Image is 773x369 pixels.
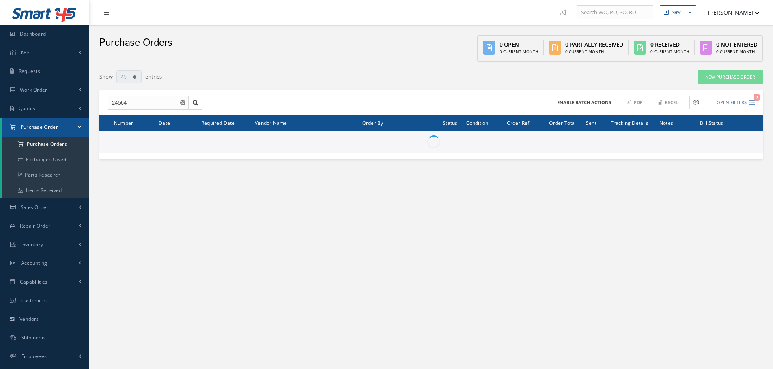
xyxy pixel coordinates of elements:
div: 0 Current Month [650,49,689,55]
span: Sent [586,119,596,126]
span: Bill Status [700,119,723,126]
label: Show [99,70,113,81]
span: Condition [466,119,489,126]
span: KPIs [21,49,30,56]
span: Number [114,119,133,126]
span: Inventory [21,241,43,248]
span: Required Date [201,119,235,126]
span: Tracking Details [611,119,648,126]
span: Requests [19,68,40,75]
span: 2 [754,94,760,101]
span: Date [159,119,170,126]
button: Enable batch actions [552,96,616,110]
a: Purchase Order [2,118,89,137]
button: [PERSON_NAME] [700,4,760,20]
span: Shipments [21,334,46,341]
span: Sales Order [21,204,49,211]
button: Open Filters2 [709,96,755,109]
div: 0 Current Month [500,49,538,55]
span: Customers [21,297,47,304]
span: Accounting [21,260,47,267]
button: PDF [622,96,648,110]
span: Work Order [20,86,47,93]
span: Repair Order [20,222,51,229]
span: Employees [21,353,47,360]
span: Quotes [19,105,36,112]
label: entries [145,70,162,81]
svg: Reset [180,100,185,105]
span: Order By [362,119,383,126]
span: Vendors [19,316,39,322]
div: 0 Open [500,40,538,49]
input: Search WO, PO, SO, RO [577,5,653,20]
a: New Purchase Order [698,70,763,84]
span: Notes [659,119,673,126]
span: Order Ref. [507,119,531,126]
input: Search by PO # [108,96,189,110]
div: 0 Current Month [716,49,758,55]
span: Vendor Name [255,119,287,126]
div: 0 Received [650,40,689,49]
div: New [672,9,681,16]
span: Order Total [549,119,576,126]
a: Purchase Orders [2,137,89,152]
span: Capabilities [20,278,48,285]
div: 0 Current Month [565,49,623,55]
div: 0 Not Entered [716,40,758,49]
a: Exchanges Owed [2,152,89,167]
h2: Purchase Orders [99,37,172,49]
span: Status [443,119,457,126]
button: Reset [179,96,189,110]
a: Parts Research [2,167,89,183]
div: 0 Partially Received [565,40,623,49]
button: New [660,5,696,19]
button: Excel [654,96,683,110]
span: Purchase Order [21,124,58,130]
a: Items Received [2,183,89,198]
span: Dashboard [20,30,46,37]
